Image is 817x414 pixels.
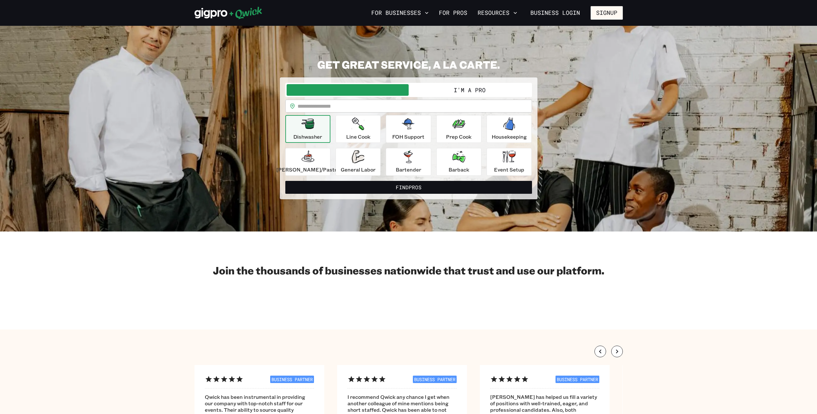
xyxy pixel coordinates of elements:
button: I'm a Business [287,84,409,96]
span: BUSINESS PARTNER [270,376,314,383]
button: FOH Support [386,115,431,143]
button: Prep Cook [436,115,481,143]
button: General Labor [336,148,381,176]
button: Event Setup [487,148,532,176]
span: BUSINESS PARTNER [556,376,599,383]
button: Dishwasher [285,115,330,143]
p: Event Setup [494,166,524,173]
button: Barback [436,148,481,176]
button: [PERSON_NAME]/Pastry [285,148,330,176]
button: Resources [475,7,520,18]
h2: GET GREAT SERVICE, A LA CARTE. [280,58,537,71]
p: Line Cook [346,133,370,141]
button: FindPros [285,181,532,194]
p: [PERSON_NAME]/Pastry [276,166,339,173]
p: Barback [449,166,469,173]
a: For Pros [436,7,470,18]
a: Business Login [525,6,585,20]
button: Line Cook [336,115,381,143]
button: I'm a Pro [409,84,531,96]
p: Housekeeping [492,133,527,141]
p: Bartender [396,166,421,173]
h2: Join the thousands of businesses nationwide that trust and use our platform. [195,264,623,277]
button: Signup [591,6,623,20]
span: BUSINESS PARTNER [413,376,457,383]
button: Bartender [386,148,431,176]
button: For Businesses [369,7,431,18]
p: Dishwasher [293,133,322,141]
p: Prep Cook [446,133,471,141]
p: General Labor [341,166,375,173]
button: Housekeeping [487,115,532,143]
p: FOH Support [392,133,424,141]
